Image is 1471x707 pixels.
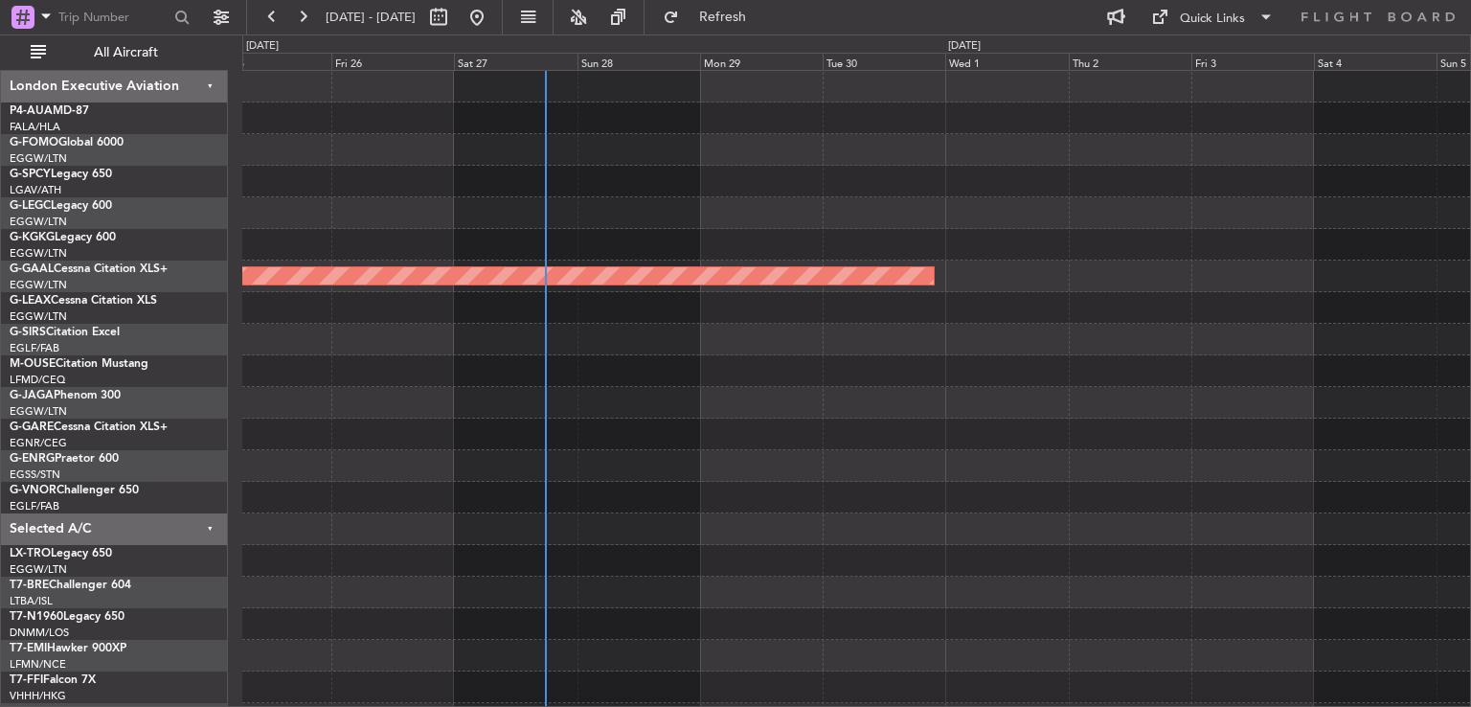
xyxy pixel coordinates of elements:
div: Sat 27 [454,53,577,70]
a: EGLF/FAB [10,499,59,513]
a: EGGW/LTN [10,278,67,292]
a: T7-BREChallenger 604 [10,580,131,591]
a: EGGW/LTN [10,215,67,229]
a: VHHH/HKG [10,689,66,703]
span: G-GARE [10,422,54,433]
a: G-KGKGLegacy 600 [10,232,116,243]
div: [DATE] [948,38,981,55]
span: Refresh [683,11,763,24]
span: G-ENRG [10,453,55,465]
a: G-GARECessna Citation XLS+ [10,422,168,433]
span: G-SIRS [10,327,46,338]
button: Refresh [654,2,769,33]
a: DNMM/LOS [10,626,69,640]
span: T7-FFI [10,674,43,686]
a: T7-EMIHawker 900XP [10,643,126,654]
span: G-GAAL [10,263,54,275]
span: T7-N1960 [10,611,63,623]
span: M-OUSE [10,358,56,370]
a: T7-FFIFalcon 7X [10,674,96,686]
span: G-LEAX [10,295,51,307]
a: LTBA/ISL [10,594,53,608]
div: Thu 25 [209,53,331,70]
a: G-VNORChallenger 650 [10,485,139,496]
a: EGLF/FAB [10,341,59,355]
div: Fri 26 [331,53,454,70]
a: EGGW/LTN [10,246,67,261]
a: P4-AUAMD-87 [10,105,89,117]
a: M-OUSECitation Mustang [10,358,148,370]
a: G-SPCYLegacy 650 [10,169,112,180]
a: G-GAALCessna Citation XLS+ [10,263,168,275]
span: G-SPCY [10,169,51,180]
span: G-LEGC [10,200,51,212]
span: All Aircraft [50,46,202,59]
a: LGAV/ATH [10,183,61,197]
div: Mon 29 [700,53,823,70]
a: EGGW/LTN [10,151,67,166]
a: T7-N1960Legacy 650 [10,611,124,623]
span: G-FOMO [10,137,58,148]
span: T7-EMI [10,643,47,654]
a: EGGW/LTN [10,404,67,419]
span: T7-BRE [10,580,49,591]
input: Trip Number [58,3,169,32]
a: G-JAGAPhenom 300 [10,390,121,401]
div: Sat 4 [1314,53,1437,70]
div: Thu 2 [1069,53,1191,70]
div: Wed 1 [945,53,1068,70]
a: G-FOMOGlobal 6000 [10,137,124,148]
span: P4-AUA [10,105,53,117]
div: [DATE] [246,38,279,55]
div: Sun 28 [577,53,700,70]
a: LX-TROLegacy 650 [10,548,112,559]
a: EGGW/LTN [10,562,67,577]
a: G-LEGCLegacy 600 [10,200,112,212]
a: LFMD/CEQ [10,373,65,387]
span: G-KGKG [10,232,55,243]
span: G-VNOR [10,485,57,496]
a: LFMN/NCE [10,657,66,672]
span: [DATE] - [DATE] [326,9,416,26]
button: Quick Links [1142,2,1283,33]
div: Tue 30 [823,53,945,70]
a: FALA/HLA [10,120,60,134]
span: LX-TRO [10,548,51,559]
a: EGSS/STN [10,468,60,482]
span: G-JAGA [10,390,54,401]
a: EGNR/CEG [10,436,67,450]
a: G-LEAXCessna Citation XLS [10,295,157,307]
a: G-ENRGPraetor 600 [10,453,119,465]
button: All Aircraft [21,37,208,68]
a: G-SIRSCitation Excel [10,327,120,338]
a: EGGW/LTN [10,309,67,324]
div: Fri 3 [1191,53,1314,70]
div: Quick Links [1180,10,1245,29]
